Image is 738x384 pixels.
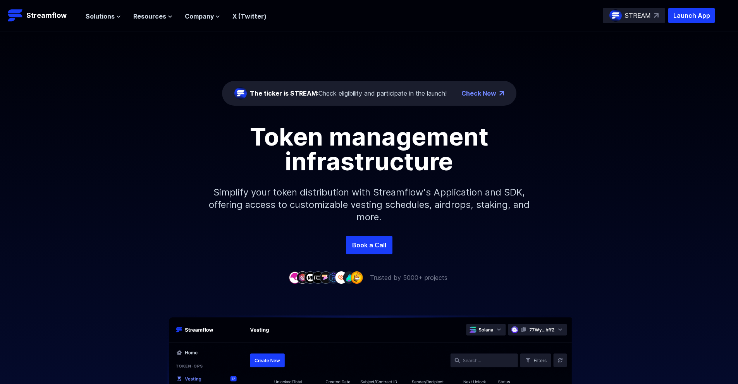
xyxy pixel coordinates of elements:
a: STREAM [603,8,665,23]
img: top-right-arrow.svg [654,13,659,18]
button: Resources [133,12,172,21]
a: X (Twitter) [232,12,267,20]
p: STREAM [625,11,651,20]
p: Streamflow [26,10,67,21]
button: Company [185,12,220,21]
img: top-right-arrow.png [499,91,504,96]
img: streamflow-logo-circle.png [609,9,622,22]
a: Book a Call [346,236,392,254]
span: Company [185,12,214,21]
button: Solutions [86,12,121,21]
img: company-4 [312,271,324,283]
img: company-9 [351,271,363,283]
h1: Token management infrastructure [195,124,544,174]
img: company-1 [289,271,301,283]
img: Streamflow Logo [8,8,23,23]
a: Streamflow [8,8,78,23]
button: Launch App [668,8,715,23]
img: company-2 [296,271,309,283]
a: Check Now [461,89,496,98]
span: The ticker is STREAM: [250,89,318,97]
img: streamflow-logo-circle.png [234,87,247,99]
img: company-8 [343,271,355,283]
img: company-7 [335,271,347,283]
p: Simplify your token distribution with Streamflow's Application and SDK, offering access to custom... [203,174,536,236]
img: company-6 [327,271,340,283]
img: company-3 [304,271,317,283]
p: Trusted by 5000+ projects [370,273,447,282]
span: Solutions [86,12,115,21]
div: Check eligibility and participate in the launch! [250,89,447,98]
img: company-5 [320,271,332,283]
span: Resources [133,12,166,21]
